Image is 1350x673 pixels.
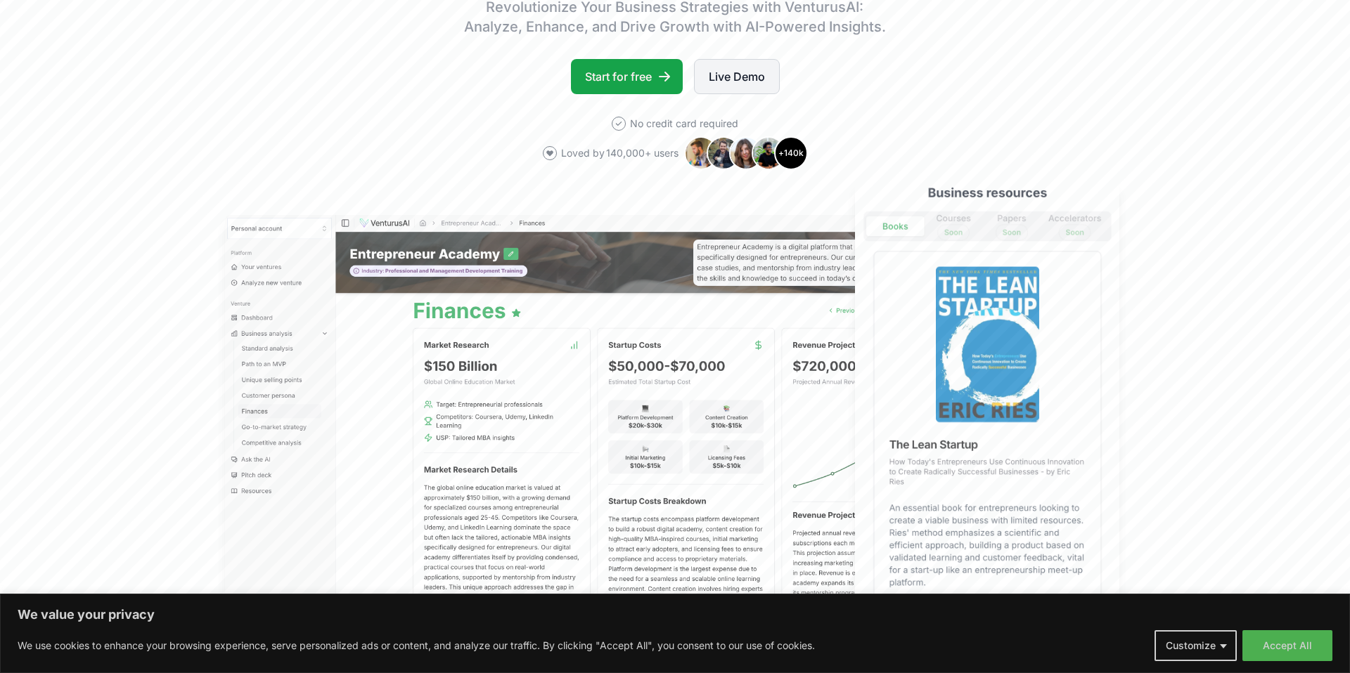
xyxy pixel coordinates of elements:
img: Avatar 2 [707,136,740,170]
button: Customize [1155,630,1237,661]
img: Avatar 1 [684,136,718,170]
a: Start for free [571,59,683,94]
p: We value your privacy [18,606,1332,623]
a: Live Demo [694,59,780,94]
p: We use cookies to enhance your browsing experience, serve personalized ads or content, and analyz... [18,637,815,654]
img: Avatar 3 [729,136,763,170]
button: Accept All [1242,630,1332,661]
img: Avatar 4 [752,136,785,170]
